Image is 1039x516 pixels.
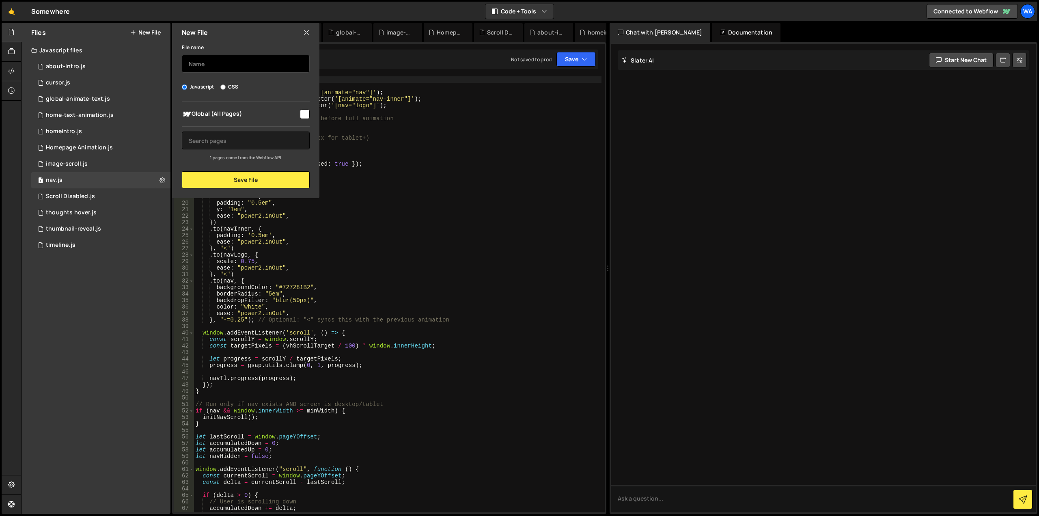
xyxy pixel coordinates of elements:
div: 48 [174,382,194,388]
div: 32 [174,278,194,284]
div: 65 [174,492,194,499]
h2: New File [182,28,208,37]
div: 45 [174,362,194,369]
div: 16169/43840.js [31,75,170,91]
div: 16169/43492.js [31,156,170,172]
div: Not saved to prod [511,56,552,63]
div: 41 [174,336,194,343]
div: 26 [174,239,194,245]
span: 1 [38,178,43,184]
div: Chat with [PERSON_NAME] [610,23,710,42]
div: 16169/43960.js [31,172,170,188]
div: 28 [174,252,194,258]
div: 20 [174,200,194,206]
div: 53 [174,414,194,421]
button: New File [130,29,161,36]
span: Global (All Pages) [182,109,299,119]
div: image-scroll.js [46,160,88,168]
div: 42 [174,343,194,349]
div: 54 [174,421,194,427]
input: Search pages [182,132,310,149]
div: 38 [174,317,194,323]
div: 21 [174,206,194,213]
label: File name [182,43,204,52]
div: 36 [174,304,194,310]
div: homeintro.js [46,128,82,135]
div: 57 [174,440,194,447]
div: 58 [174,447,194,453]
div: homeintro.js [588,28,614,37]
div: nav.js [46,177,63,184]
a: Connected to Webflow [927,4,1018,19]
div: Scroll Disabled.js [487,28,513,37]
div: 16169/43473.js [31,58,170,75]
div: 44 [174,356,194,362]
div: 23 [174,219,194,226]
h2: Slater AI [622,56,654,64]
div: 16169/43943.js [31,221,170,237]
a: Wa [1020,4,1035,19]
div: 43 [174,349,194,356]
div: 16169/43484.js [31,188,170,205]
div: image-scroll.js [386,28,412,37]
div: thoughts hover.js [46,209,97,216]
label: CSS [220,83,238,91]
input: Name [182,55,310,73]
div: Homepage Animation.js [437,28,463,37]
div: 47 [174,375,194,382]
div: timeline.js [46,242,75,249]
a: 🤙 [2,2,22,21]
div: 16169/43539.js [31,140,170,156]
div: 55 [174,427,194,434]
input: Javascript [182,84,187,90]
div: 16169/43896.js [31,91,170,107]
div: 62 [174,473,194,479]
button: Start new chat [929,53,994,67]
div: 16169/43836.js [31,107,170,123]
div: 27 [174,245,194,252]
div: 63 [174,479,194,486]
div: 37 [174,310,194,317]
div: 67 [174,505,194,512]
div: Homepage Animation.js [46,144,113,151]
div: Javascript files [22,42,170,58]
small: 1 pages come from the Webflow API [210,155,281,160]
div: 16169/43650.js [31,237,170,253]
div: 61 [174,466,194,473]
div: 66 [174,499,194,505]
div: 35 [174,297,194,304]
button: Save File [182,171,310,188]
div: 30 [174,265,194,271]
div: Documentation [712,23,780,42]
div: 56 [174,434,194,440]
div: Scroll Disabled.js [46,193,95,200]
div: 24 [174,226,194,232]
div: 25 [174,232,194,239]
div: 34 [174,291,194,297]
div: cursor.js [46,79,70,86]
input: CSS [220,84,226,90]
div: thumbnail-reveal.js [46,225,101,233]
div: about-intro.js [46,63,86,70]
div: 51 [174,401,194,408]
div: about-intro.js [537,28,563,37]
div: global-animate-text.js [336,28,362,37]
div: 40 [174,330,194,336]
div: 29 [174,258,194,265]
div: 16169/43632.js [31,205,170,221]
div: 39 [174,323,194,330]
div: home-text-animation.js [46,112,114,119]
div: 64 [174,486,194,492]
div: 46 [174,369,194,375]
div: 31 [174,271,194,278]
div: 52 [174,408,194,414]
h2: Files [31,28,46,37]
div: 49 [174,388,194,395]
div: Somewhere [31,6,70,16]
div: global-animate-text.js [46,95,110,103]
div: 33 [174,284,194,291]
button: Code + Tools [485,4,554,19]
label: Javascript [182,83,214,91]
div: 60 [174,460,194,466]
